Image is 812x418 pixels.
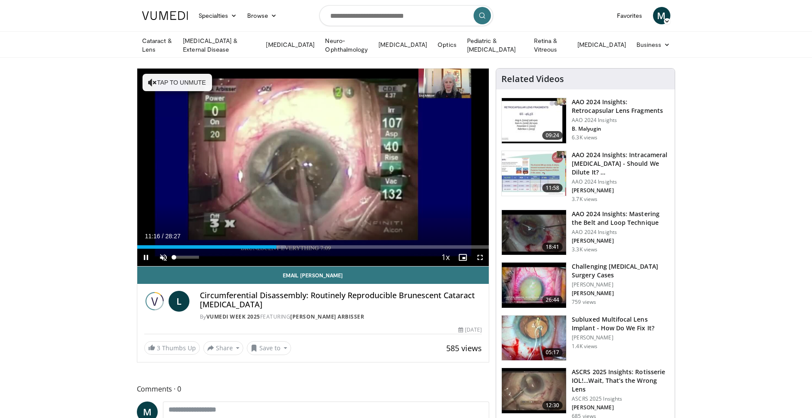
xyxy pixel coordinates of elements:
[174,256,199,259] div: Volume Level
[572,151,669,177] h3: AAO 2024 Insights: Intracameral [MEDICAL_DATA] - Should We Dilute It? …
[572,196,597,203] p: 3.7K views
[143,74,212,91] button: Tap to unmute
[631,36,676,53] a: Business
[572,36,631,53] a: [MEDICAL_DATA]
[206,313,260,320] a: Vumedi Week 2025
[373,36,432,53] a: [MEDICAL_DATA]
[572,246,597,253] p: 3.3K views
[653,7,670,24] a: M
[572,98,669,115] h3: AAO 2024 Insights: Retrocapsular Lens Fragments
[572,229,669,236] p: AAO 2024 Insights
[501,315,669,361] a: 05:17 Subluxed Multifocal Lens Implant - How Do We Fix It? [PERSON_NAME] 1.4K views
[502,210,566,255] img: 22a3a3a3-03de-4b31-bd81-a17540334f4a.150x105_q85_crop-smart_upscale.jpg
[502,151,566,196] img: de733f49-b136-4bdc-9e00-4021288efeb7.150x105_q85_crop-smart_upscale.jpg
[572,262,669,280] h3: Challenging [MEDICAL_DATA] Surgery Cases
[137,267,489,284] a: Email [PERSON_NAME]
[137,36,178,54] a: Cataract & Lens
[261,36,320,53] a: [MEDICAL_DATA]
[572,210,669,227] h3: AAO 2024 Insights: Mastering the Belt and Loop Technique
[446,343,482,353] span: 585 views
[155,249,172,266] button: Unmute
[501,210,669,256] a: 18:41 AAO 2024 Insights: Mastering the Belt and Loop Technique AAO 2024 Insights [PERSON_NAME] 3....
[572,404,669,411] p: [PERSON_NAME]
[572,237,669,244] p: [PERSON_NAME]
[137,245,489,249] div: Progress Bar
[572,290,669,297] p: [PERSON_NAME]
[178,36,261,54] a: [MEDICAL_DATA] & External Disease
[320,36,373,54] a: Neuro-Ophthalmology
[458,326,482,334] div: [DATE]
[157,344,160,352] span: 3
[501,151,669,203] a: 11:58 AAO 2024 Insights: Intracameral [MEDICAL_DATA] - Should We Dilute It? … AAO 2024 Insights [...
[200,313,482,321] div: By FEATURING
[203,341,244,355] button: Share
[542,296,563,304] span: 26:44
[502,316,566,361] img: 3fc25be6-574f-41c0-96b9-b0d00904b018.150x105_q85_crop-smart_upscale.jpg
[502,98,566,143] img: 01f52a5c-6a53-4eb2-8a1d-dad0d168ea80.150x105_q85_crop-smart_upscale.jpg
[572,117,669,124] p: AAO 2024 Insights
[501,262,669,308] a: 26:44 Challenging [MEDICAL_DATA] Surgery Cases [PERSON_NAME] [PERSON_NAME] 759 views
[572,134,597,141] p: 6.3K views
[142,11,188,20] img: VuMedi Logo
[144,341,200,355] a: 3 Thumbs Up
[501,98,669,144] a: 09:24 AAO 2024 Insights: Retrocapsular Lens Fragments AAO 2024 Insights B. Malyugin 6.3K views
[454,249,471,266] button: Enable picture-in-picture mode
[290,313,364,320] a: [PERSON_NAME] Arbisser
[501,74,564,84] h4: Related Videos
[247,341,291,355] button: Save to
[572,343,597,350] p: 1.4K views
[137,69,489,267] video-js: Video Player
[529,36,572,54] a: Retina & Vitreous
[137,249,155,266] button: Pause
[137,383,490,395] span: Comments 0
[165,233,180,240] span: 28:27
[169,291,189,312] a: L
[144,291,165,312] img: Vumedi Week 2025
[200,291,482,309] h4: Circumferential Disassembly: Routinely Reproducible Brunescent Cataract [MEDICAL_DATA]
[572,281,669,288] p: [PERSON_NAME]
[145,233,160,240] span: 11:16
[572,125,669,132] p: B. Malyugin
[542,131,563,140] span: 09:24
[572,187,669,194] p: [PERSON_NAME]
[462,36,529,54] a: Pediatric & [MEDICAL_DATA]
[162,233,164,240] span: /
[572,315,669,332] h3: Subluxed Multifocal Lens Implant - How Do We Fix It?
[572,178,669,185] p: AAO 2024 Insights
[502,368,566,413] img: 5ae980af-743c-4d96-b653-dad8d2e81d53.150x105_q85_crop-smart_upscale.jpg
[502,263,566,308] img: 05a6f048-9eed-46a7-93e1-844e43fc910c.150x105_q85_crop-smart_upscale.jpg
[572,395,669,402] p: ASCRS 2025 Insights
[193,7,242,24] a: Specialties
[542,184,563,192] span: 11:58
[471,249,489,266] button: Fullscreen
[542,348,563,357] span: 05:17
[572,368,669,394] h3: ASCRS 2025 Insights: Rotisserie IOL!…Wait, That’s the Wrong Lens
[542,401,563,410] span: 12:30
[432,36,461,53] a: Optics
[572,299,596,306] p: 759 views
[572,334,669,341] p: [PERSON_NAME]
[319,5,493,26] input: Search topics, interventions
[437,249,454,266] button: Playback Rate
[242,7,282,24] a: Browse
[542,243,563,251] span: 18:41
[612,7,648,24] a: Favorites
